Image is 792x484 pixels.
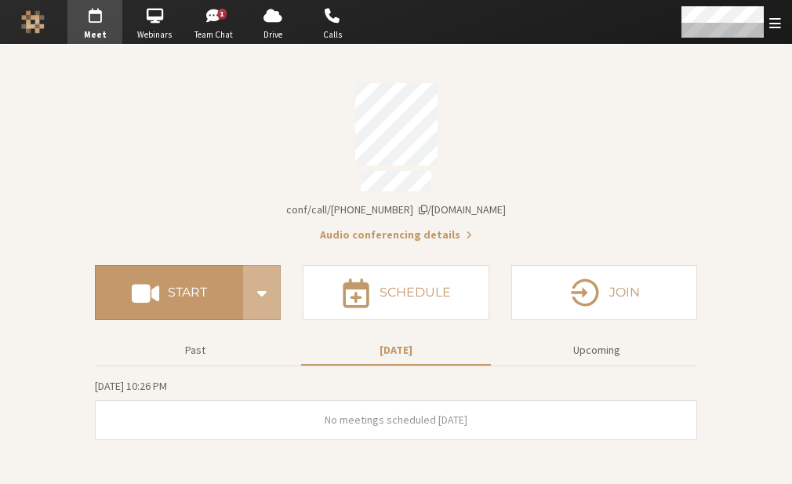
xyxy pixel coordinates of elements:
[67,28,122,42] span: Meet
[127,28,182,42] span: Webinars
[217,9,227,20] div: 1
[305,28,360,42] span: Calls
[286,202,506,217] span: Copy my meeting room link
[286,202,506,218] button: Copy my meeting room linkCopy my meeting room link
[95,379,167,393] span: [DATE] 10:26 PM
[325,413,467,427] span: No meetings scheduled [DATE]
[301,337,491,364] button: [DATE]
[168,286,207,299] h4: Start
[95,265,243,320] button: Start
[609,286,640,299] h4: Join
[245,28,300,42] span: Drive
[511,265,697,320] button: Join
[100,337,290,364] button: Past
[502,337,692,364] button: Upcoming
[95,72,697,243] section: Account details
[380,286,451,299] h4: Schedule
[21,10,45,34] img: Iotum
[243,265,281,320] div: Start conference options
[303,265,489,320] button: Schedule
[320,227,472,243] button: Audio conferencing details
[95,377,697,440] section: Today's Meetings
[187,28,242,42] span: Team Chat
